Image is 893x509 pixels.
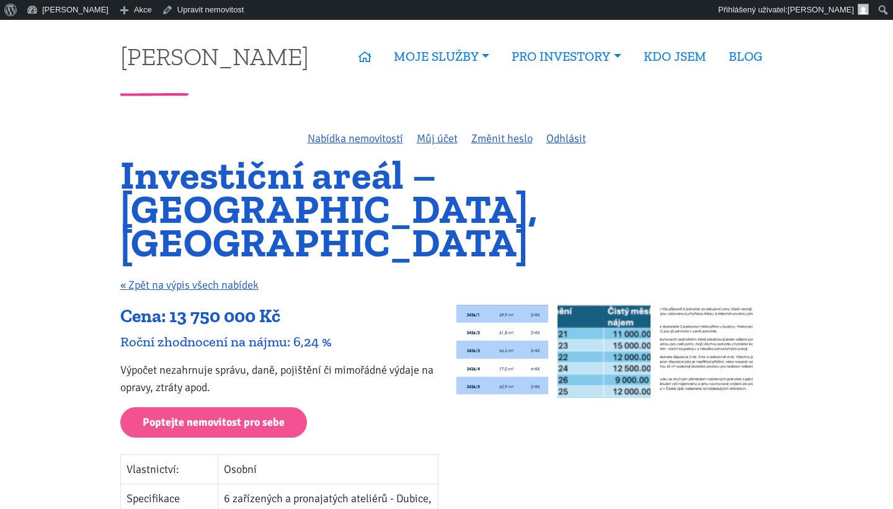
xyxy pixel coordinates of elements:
a: [PERSON_NAME] [120,44,309,68]
a: Poptejte nemovitost pro sebe [120,407,307,438]
a: MOJE SLUŽBY [383,42,500,71]
a: PRO INVESTORY [500,42,632,71]
a: « Zpět na výpis všech nabídek [120,278,259,292]
div: Cena: 13 750 000 Kč [120,305,438,328]
span: [PERSON_NAME] [788,5,854,14]
a: Odhlásit [546,132,586,145]
td: Vlastnictví: [120,454,218,484]
a: Můj účet [417,132,458,145]
a: Změnit heslo [471,132,533,145]
a: Nabídka nemovitostí [308,132,403,145]
div: Roční zhodnocení na nájmu: 6,24 % [120,333,438,350]
a: BLOG [718,42,773,71]
p: Výpočet nezahrnuje správu, daně, pojištění či mimořádné výdaje na opravy, ztráty apod. [120,361,438,396]
a: KDO JSEM [633,42,718,71]
h1: Investiční areál – [GEOGRAPHIC_DATA], [GEOGRAPHIC_DATA] [120,158,773,260]
td: Osobní [218,454,438,484]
